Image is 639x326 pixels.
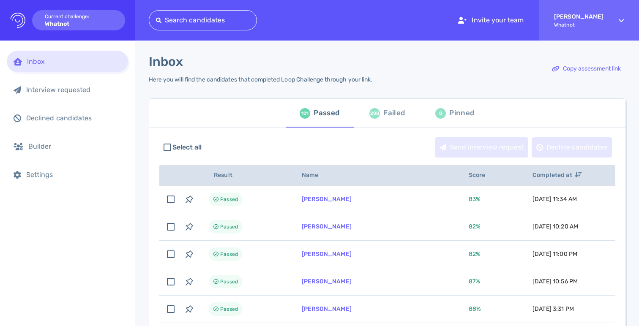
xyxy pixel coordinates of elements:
[300,108,310,119] div: 101
[532,250,577,258] span: [DATE] 11:00 PM
[435,137,528,158] button: Send interview request
[532,223,578,230] span: [DATE] 10:20 AM
[532,278,578,285] span: [DATE] 10:56 PM
[469,223,481,230] span: 82 %
[302,171,328,179] span: Name
[532,171,582,179] span: Completed at
[532,137,612,158] button: Decline candidates
[314,107,339,120] div: Passed
[469,278,480,285] span: 87 %
[469,250,481,258] span: 82 %
[532,305,574,312] span: [DATE] 3:31 PM
[28,142,121,150] div: Builder
[26,86,121,94] div: Interview requested
[435,108,446,119] div: 0
[220,277,238,287] span: Passed
[26,171,121,179] div: Settings
[220,304,238,314] span: Passed
[149,76,372,83] div: Here you will find the candidates that completed Loop Challenge through your link.
[469,305,481,312] span: 88 %
[548,59,625,79] div: Copy assessment link
[469,196,481,203] span: 83 %
[554,13,603,20] strong: [PERSON_NAME]
[302,250,352,258] a: [PERSON_NAME]
[383,107,405,120] div: Failed
[435,138,528,157] div: Send interview request
[369,108,380,119] div: 208
[220,222,238,232] span: Passed
[172,142,202,152] span: Select all
[27,57,121,65] div: Inbox
[302,278,352,285] a: [PERSON_NAME]
[199,165,292,186] th: Result
[302,223,352,230] a: [PERSON_NAME]
[302,196,352,203] a: [PERSON_NAME]
[302,305,352,312] a: [PERSON_NAME]
[532,138,612,157] div: Decline candidates
[554,22,603,28] span: Whatnot
[26,114,121,122] div: Declined candidates
[532,196,577,203] span: [DATE] 11:34 AM
[547,59,625,79] button: Copy assessment link
[220,249,238,259] span: Passed
[149,54,183,69] h1: Inbox
[220,194,238,204] span: Passed
[449,107,474,120] div: Pinned
[469,171,495,179] span: Score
